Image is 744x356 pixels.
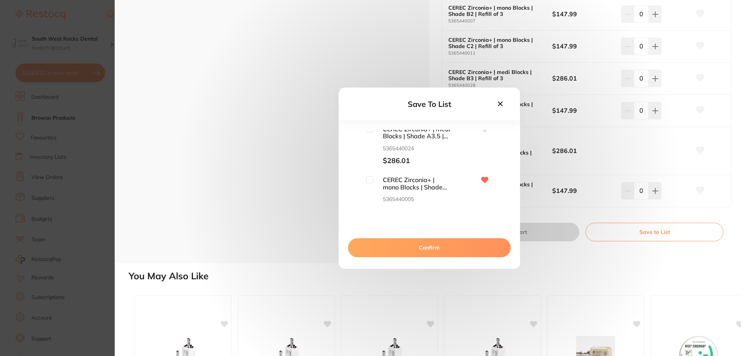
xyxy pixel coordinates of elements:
[373,145,451,151] span: 5365440024
[373,157,451,165] span: $286.01
[373,126,451,140] span: CEREC Zirconia+ | medi Blocks | Shade A3.5 | Refill of 3
[408,99,451,109] span: Save To List
[348,238,511,257] button: Confirm
[373,196,451,202] span: 5365440005
[373,176,451,191] span: CEREC Zirconia+ | mono Blocks | Shade A4 | Refill of 3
